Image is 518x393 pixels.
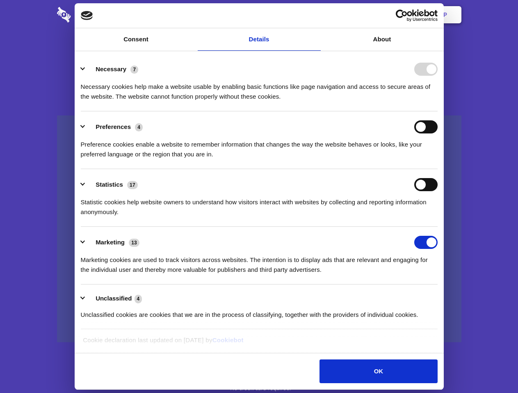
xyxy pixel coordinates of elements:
label: Statistics [96,181,123,188]
a: Details [198,28,321,51]
span: 7 [130,65,138,74]
button: Necessary (7) [81,63,144,76]
label: Preferences [96,123,131,130]
div: Unclassified cookies are cookies that we are in the process of classifying, together with the pro... [81,304,438,320]
label: Marketing [96,239,125,246]
span: 4 [135,295,142,303]
iframe: Drift Widget Chat Controller [477,352,508,383]
div: Necessary cookies help make a website usable by enabling basic functions like page navigation and... [81,76,438,102]
a: Usercentrics Cookiebot - opens in a new window [366,9,438,22]
button: Marketing (13) [81,236,145,249]
a: Cookiebot [212,337,244,343]
button: Statistics (17) [81,178,143,191]
a: About [321,28,444,51]
h4: Auto-redaction of sensitive data, encrypted data sharing and self-destructing private chats. Shar... [57,75,461,102]
div: Statistic cookies help website owners to understand how visitors interact with websites by collec... [81,191,438,217]
button: Unclassified (4) [81,294,147,304]
span: 4 [135,123,143,131]
img: logo-wordmark-white-trans-d4663122ce5f474addd5e946df7df03e33cb6a1c49d2221995e7729f52c070b2.svg [57,7,127,23]
a: Consent [75,28,198,51]
button: Preferences (4) [81,120,148,133]
a: Wistia video thumbnail [57,115,461,343]
a: Login [372,2,408,27]
div: Marketing cookies are used to track visitors across websites. The intention is to display ads tha... [81,249,438,275]
a: Contact [333,2,370,27]
div: Cookie declaration last updated on [DATE] by [77,335,441,351]
label: Necessary [96,65,126,72]
a: Pricing [241,2,276,27]
span: 13 [129,239,139,247]
span: 17 [127,181,138,189]
h1: Eliminate Slack Data Loss. [57,37,461,66]
button: OK [319,359,437,383]
img: logo [81,11,93,20]
div: Preference cookies enable a website to remember information that changes the way the website beha... [81,133,438,159]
